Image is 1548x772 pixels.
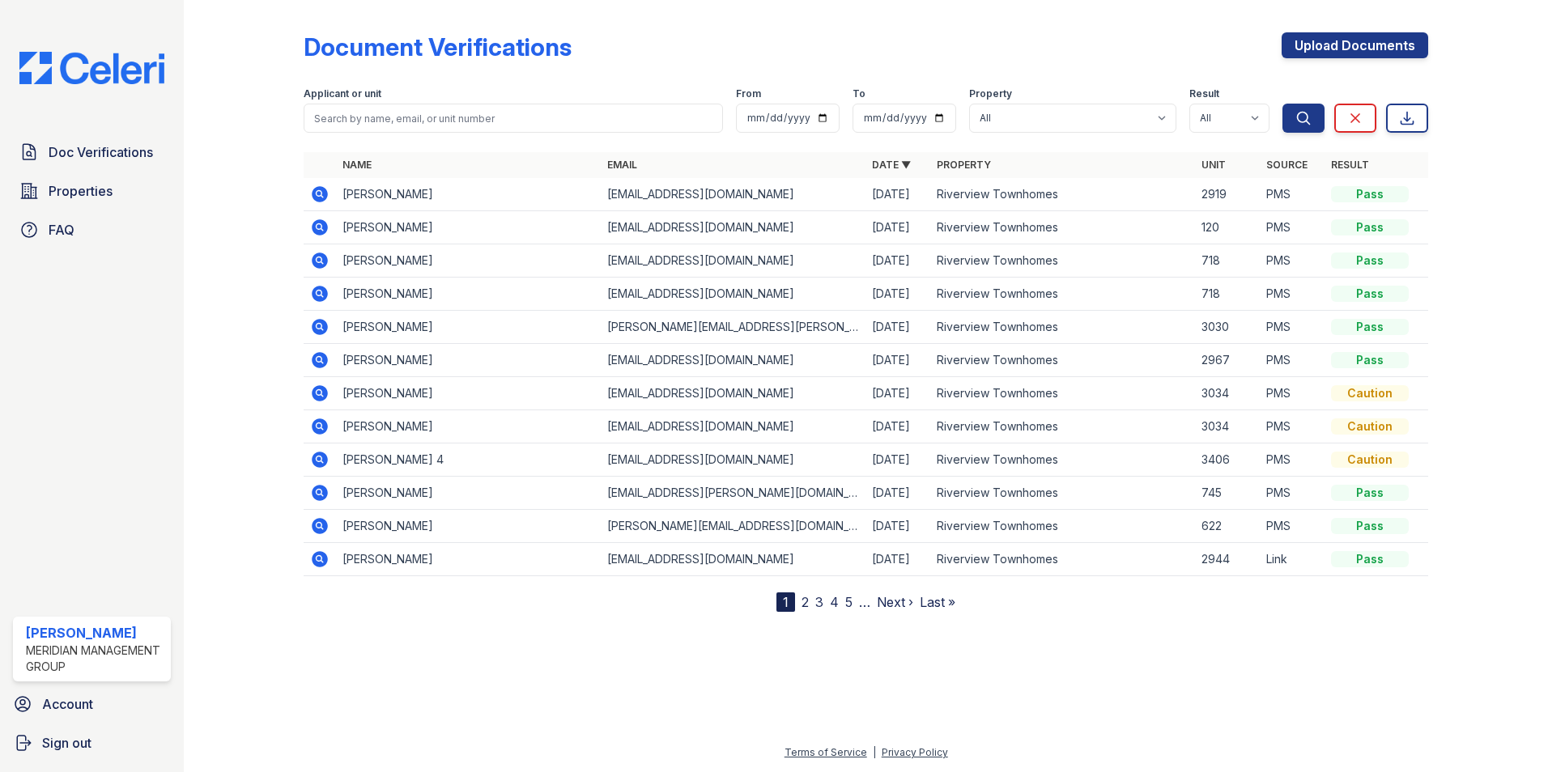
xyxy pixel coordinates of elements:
td: Riverview Townhomes [930,244,1195,278]
div: | [873,746,876,758]
td: [PERSON_NAME] 4 [336,443,601,477]
div: [PERSON_NAME] [26,623,164,643]
div: Pass [1331,485,1409,501]
td: [PERSON_NAME] [336,311,601,344]
td: Riverview Townhomes [930,443,1195,477]
span: … [859,592,870,612]
span: Doc Verifications [49,142,153,162]
td: 622 [1195,510,1260,543]
td: PMS [1260,443,1325,477]
td: Riverview Townhomes [930,543,1195,576]
td: [DATE] [865,510,930,543]
td: [PERSON_NAME] [336,477,601,510]
td: Riverview Townhomes [930,278,1195,311]
td: [DATE] [865,443,930,477]
a: FAQ [13,214,171,246]
td: 2944 [1195,543,1260,576]
label: Applicant or unit [304,87,381,100]
td: 3034 [1195,377,1260,410]
div: Caution [1331,452,1409,468]
div: Meridian Management Group [26,643,164,675]
td: [PERSON_NAME][EMAIL_ADDRESS][DOMAIN_NAME] [601,510,865,543]
label: Property [969,87,1012,100]
td: PMS [1260,477,1325,510]
span: FAQ [49,220,74,240]
label: Result [1189,87,1219,100]
a: 5 [845,594,853,610]
td: [DATE] [865,377,930,410]
a: Date ▼ [872,159,911,171]
td: Riverview Townhomes [930,377,1195,410]
td: [EMAIL_ADDRESS][DOMAIN_NAME] [601,211,865,244]
td: [EMAIL_ADDRESS][DOMAIN_NAME] [601,443,865,477]
td: [EMAIL_ADDRESS][DOMAIN_NAME] [601,377,865,410]
td: PMS [1260,244,1325,278]
a: Terms of Service [785,746,867,758]
div: Document Verifications [304,32,572,62]
a: Properties [13,175,171,207]
td: [PERSON_NAME] [336,244,601,278]
label: From [736,87,761,100]
a: Account [6,688,177,720]
img: CE_Logo_Blue-a8612792a0a2168367f1c8372b55b34899dd931a85d93a1a3d3e32e68fde9ad4.png [6,52,177,84]
td: [EMAIL_ADDRESS][DOMAIN_NAME] [601,178,865,211]
a: Property [937,159,991,171]
span: Account [42,694,93,714]
td: 2919 [1195,178,1260,211]
td: [EMAIL_ADDRESS][DOMAIN_NAME] [601,278,865,311]
td: 120 [1195,211,1260,244]
td: [DATE] [865,477,930,510]
td: PMS [1260,377,1325,410]
td: [DATE] [865,178,930,211]
td: PMS [1260,211,1325,244]
td: [PERSON_NAME] [336,211,601,244]
td: PMS [1260,311,1325,344]
td: [DATE] [865,244,930,278]
td: [PERSON_NAME] [336,377,601,410]
td: [EMAIL_ADDRESS][DOMAIN_NAME] [601,410,865,443]
td: [EMAIL_ADDRESS][DOMAIN_NAME] [601,244,865,278]
td: Riverview Townhomes [930,178,1195,211]
div: Pass [1331,352,1409,368]
td: [PERSON_NAME] [336,410,601,443]
a: Result [1331,159,1369,171]
td: Riverview Townhomes [930,477,1195,510]
button: Sign out [6,727,177,759]
td: PMS [1260,510,1325,543]
div: Pass [1331,186,1409,202]
div: Pass [1331,551,1409,567]
span: Sign out [42,733,91,753]
div: Pass [1331,219,1409,235]
td: [EMAIL_ADDRESS][DOMAIN_NAME] [601,543,865,576]
td: [PERSON_NAME] [336,344,601,377]
td: Riverview Townhomes [930,510,1195,543]
a: Last » [920,594,955,610]
td: [DATE] [865,311,930,344]
a: Privacy Policy [882,746,948,758]
td: 3030 [1195,311,1260,344]
td: [PERSON_NAME] [336,510,601,543]
td: [EMAIL_ADDRESS][DOMAIN_NAME] [601,344,865,377]
a: Email [607,159,637,171]
a: Name [342,159,372,171]
td: [EMAIL_ADDRESS][PERSON_NAME][DOMAIN_NAME] [601,477,865,510]
td: 745 [1195,477,1260,510]
a: Upload Documents [1282,32,1428,58]
a: Source [1266,159,1308,171]
td: 2967 [1195,344,1260,377]
div: 1 [776,592,795,612]
a: Next › [877,594,913,610]
td: 718 [1195,278,1260,311]
div: Pass [1331,518,1409,534]
td: 3034 [1195,410,1260,443]
div: Pass [1331,319,1409,335]
a: Doc Verifications [13,136,171,168]
td: [PERSON_NAME] [336,278,601,311]
label: To [853,87,865,100]
div: Pass [1331,286,1409,302]
div: Caution [1331,385,1409,401]
td: [DATE] [865,278,930,311]
td: Riverview Townhomes [930,344,1195,377]
a: 2 [802,594,809,610]
a: 3 [815,594,823,610]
